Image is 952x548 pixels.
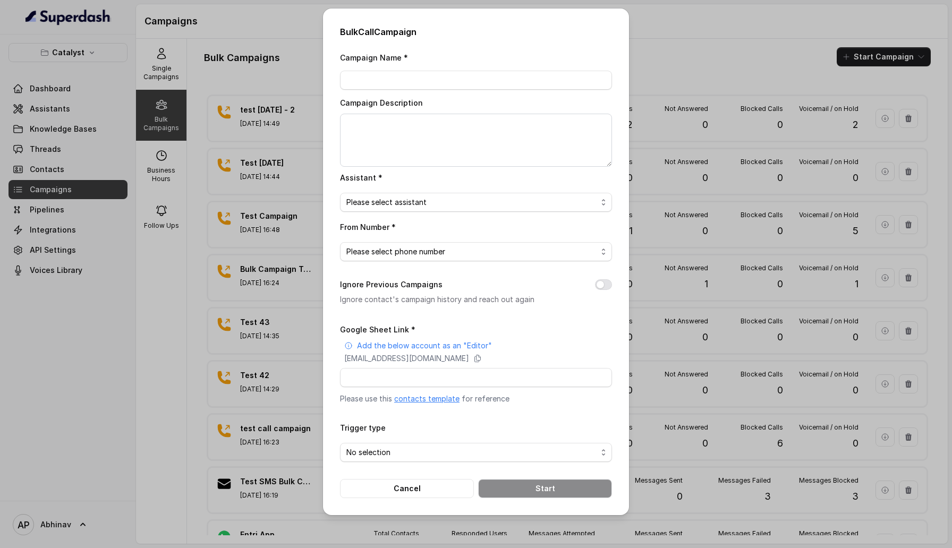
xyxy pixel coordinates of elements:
[340,393,612,404] p: Please use this for reference
[340,193,612,212] button: Please select assistant
[357,340,492,351] p: Add the below account as an "Editor"
[340,53,408,62] label: Campaign Name *
[478,479,612,498] button: Start
[346,446,597,459] span: No selection
[340,173,382,182] label: Assistant *
[340,25,612,38] h2: Bulk Call Campaign
[346,245,597,258] span: Please select phone number
[340,98,423,107] label: Campaign Description
[340,278,443,291] label: Ignore Previous Campaigns
[340,325,415,334] label: Google Sheet Link *
[344,353,469,364] p: [EMAIL_ADDRESS][DOMAIN_NAME]
[340,479,474,498] button: Cancel
[340,242,612,261] button: Please select phone number
[340,222,396,232] label: From Number *
[340,423,386,432] label: Trigger type
[340,443,612,462] button: No selection
[340,293,578,306] p: Ignore contact's campaign history and reach out again
[346,196,597,209] span: Please select assistant
[394,394,460,403] a: contacts template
